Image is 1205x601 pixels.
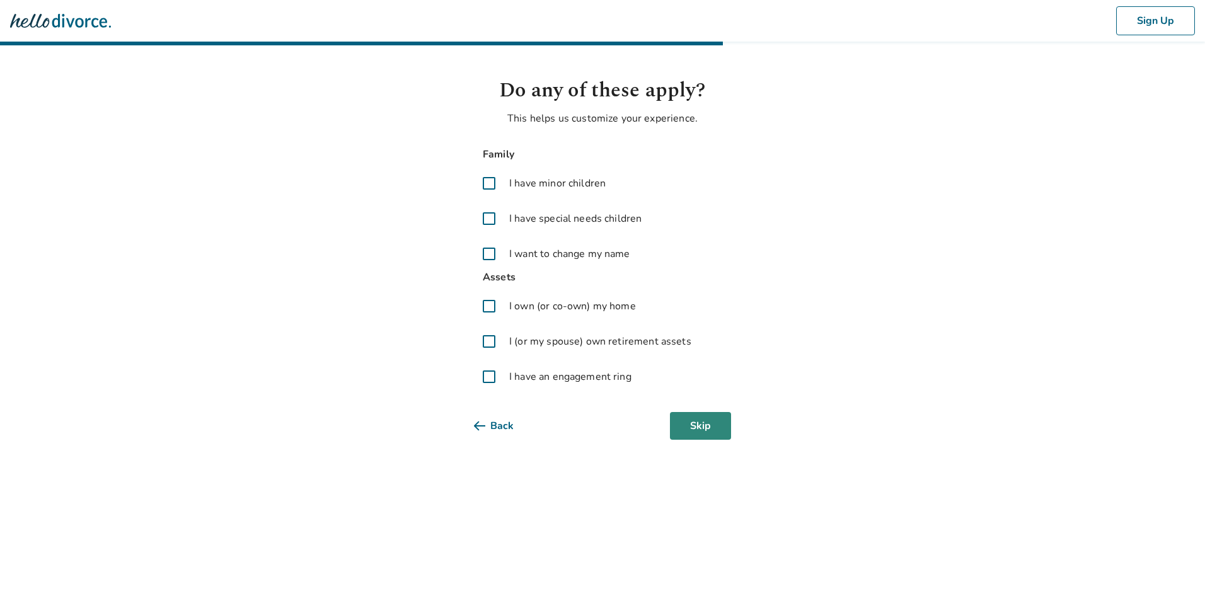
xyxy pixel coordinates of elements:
[509,211,642,226] span: I have special needs children
[474,146,731,163] span: Family
[474,111,731,126] p: This helps us customize your experience.
[509,246,630,261] span: I want to change my name
[10,8,111,33] img: Hello Divorce Logo
[474,269,731,286] span: Assets
[670,412,731,440] button: Skip
[474,412,534,440] button: Back
[474,76,731,106] h1: Do any of these apply?
[509,369,631,384] span: I have an engagement ring
[1116,6,1195,35] button: Sign Up
[509,176,606,191] span: I have minor children
[509,299,636,314] span: I own (or co-own) my home
[509,334,691,349] span: I (or my spouse) own retirement assets
[1142,541,1205,601] iframe: Chat Widget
